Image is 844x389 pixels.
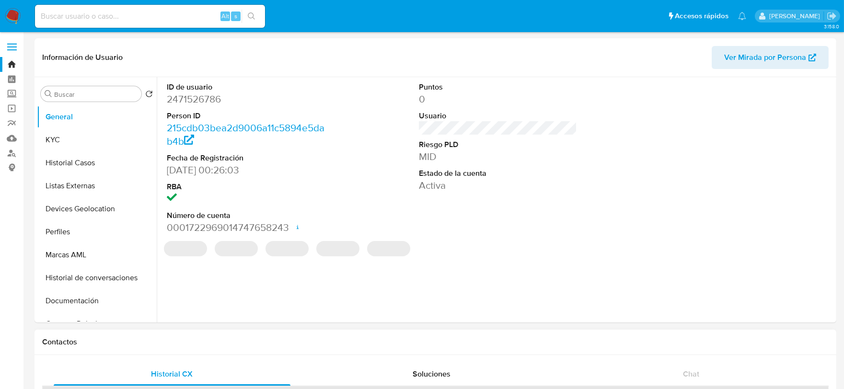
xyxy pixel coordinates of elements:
[37,128,157,151] button: KYC
[419,139,578,150] dt: Riesgo PLD
[37,266,157,289] button: Historial de conversaciones
[37,174,157,197] button: Listas Externas
[419,179,578,192] dd: Activa
[45,90,52,98] button: Buscar
[367,241,410,256] span: ‌
[419,111,578,121] dt: Usuario
[419,82,578,92] dt: Puntos
[35,10,265,23] input: Buscar usuario o caso...
[827,11,837,21] a: Salir
[769,11,823,21] p: dalia.goicochea@mercadolibre.com.mx
[738,12,746,20] a: Notificaciones
[164,241,207,256] span: ‌
[167,121,324,148] a: 215cdb03bea2d9006a11c5894e5dab4b
[37,220,157,243] button: Perfiles
[316,241,359,256] span: ‌
[234,11,237,21] span: s
[167,153,325,163] dt: Fecha de Registración
[266,241,309,256] span: ‌
[37,197,157,220] button: Devices Geolocation
[419,168,578,179] dt: Estado de la cuenta
[712,46,829,69] button: Ver Mirada por Persona
[683,368,699,379] span: Chat
[37,151,157,174] button: Historial Casos
[37,312,157,335] button: Cruces y Relaciones
[167,82,325,92] dt: ID de usuario
[419,150,578,163] dd: MID
[167,111,325,121] dt: Person ID
[675,11,728,21] span: Accesos rápidos
[215,241,258,256] span: ‌
[167,182,325,192] dt: RBA
[54,90,138,99] input: Buscar
[167,163,325,177] dd: [DATE] 00:26:03
[167,221,325,234] dd: 0001722969014747658243
[37,289,157,312] button: Documentación
[37,243,157,266] button: Marcas AML
[37,105,157,128] button: General
[167,210,325,221] dt: Número de cuenta
[167,92,325,106] dd: 2471526786
[724,46,806,69] span: Ver Mirada por Persona
[242,10,261,23] button: search-icon
[151,368,193,379] span: Historial CX
[42,337,829,347] h1: Contactos
[413,368,451,379] span: Soluciones
[42,53,123,62] h1: Información de Usuario
[145,90,153,101] button: Volver al orden por defecto
[221,11,229,21] span: Alt
[419,92,578,106] dd: 0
